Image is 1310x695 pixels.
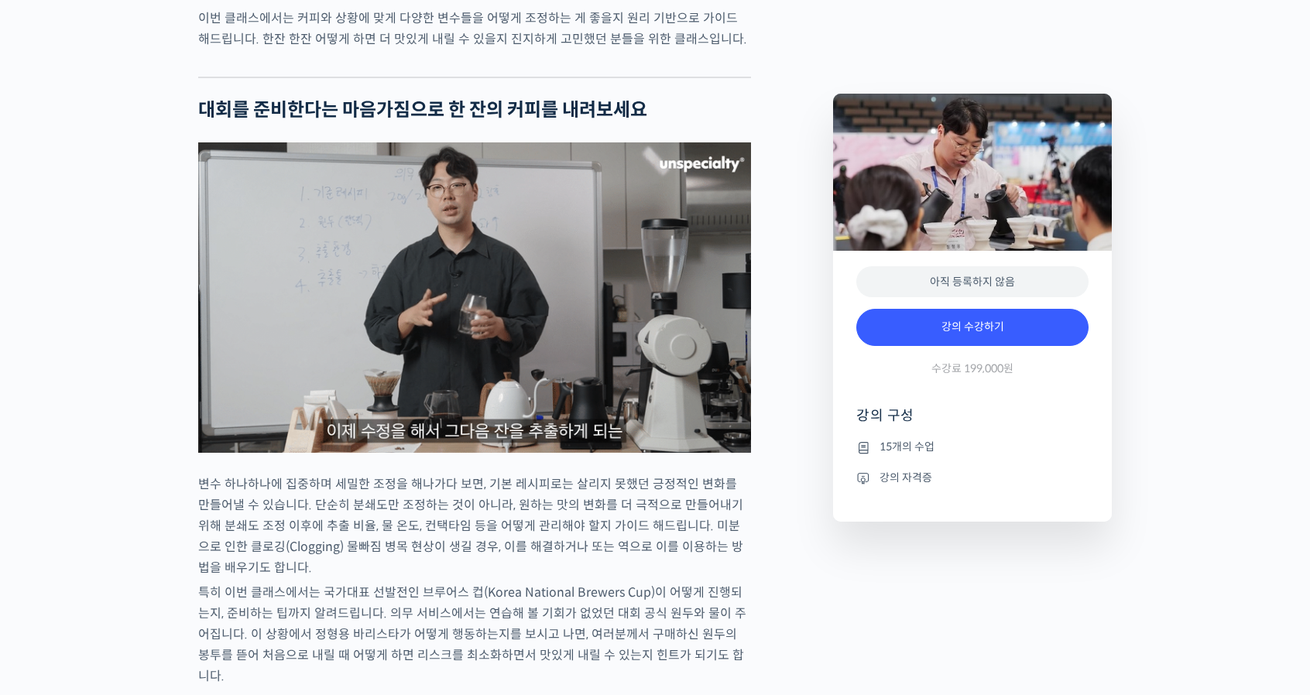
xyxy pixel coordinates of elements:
[198,8,751,50] p: 이번 클래스에서는 커피와 상황에 맞게 다양한 변수들을 어떻게 조정하는 게 좋을지 원리 기반으로 가이드 해드립니다. 한잔 한잔 어떻게 하면 더 맛있게 내릴 수 있을지 진지하게 ...
[856,309,1089,346] a: 강의 수강하기
[200,491,297,529] a: 설정
[5,491,102,529] a: 홈
[142,515,160,527] span: 대화
[198,99,751,122] h2: 대회를 준비한다는 마음가짐으로 한 잔의 커피를 내려보세요
[856,468,1089,487] li: 강의 자격증
[931,361,1013,376] span: 수강료 199,000원
[49,514,58,526] span: 홈
[856,266,1089,298] div: 아직 등록하지 않음
[198,474,751,578] p: 변수 하나하나에 집중하며 세밀한 조정을 해나가다 보면, 기본 레시피로는 살리지 못했던 긍정적인 변화를 만들어낼 수 있습니다. 단순히 분쇄도만 조정하는 것이 아니라, 원하는 맛...
[198,582,751,686] p: 특히 이번 클래스에서는 국가대표 선발전인 브루어스 컵(Korea National Brewers Cup)이 어떻게 진행되는지, 준비하는 팁까지 알려드립니다. 의무 서비스에서는 ...
[856,406,1089,437] h4: 강의 구성
[239,514,258,526] span: 설정
[856,438,1089,457] li: 15개의 수업
[102,491,200,529] a: 대화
